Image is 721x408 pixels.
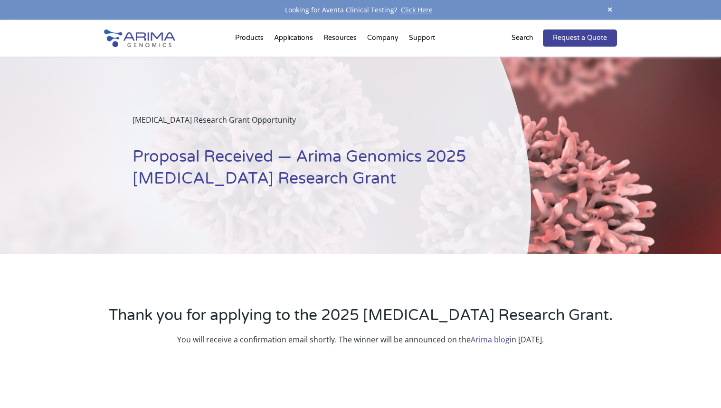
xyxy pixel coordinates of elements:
div: Looking for Aventa Clinical Testing? [104,4,617,16]
a: Arima blog [471,334,510,345]
p: Search [512,32,533,44]
a: Request a Quote [543,29,617,47]
p: You will receive a confirmation email shortly. The winner will be announced on the in [DATE]. [104,333,617,346]
a: Click Here [397,5,436,14]
p: [MEDICAL_DATA] Research Grant Opportunity [133,114,483,134]
h1: Proposal Received — Arima Genomics 2025 [MEDICAL_DATA] Research Grant [133,146,483,197]
h2: Thank you for applying to the 2025 [MEDICAL_DATA] Research Grant. [104,305,617,333]
img: Arima-Genomics-logo [104,29,175,47]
